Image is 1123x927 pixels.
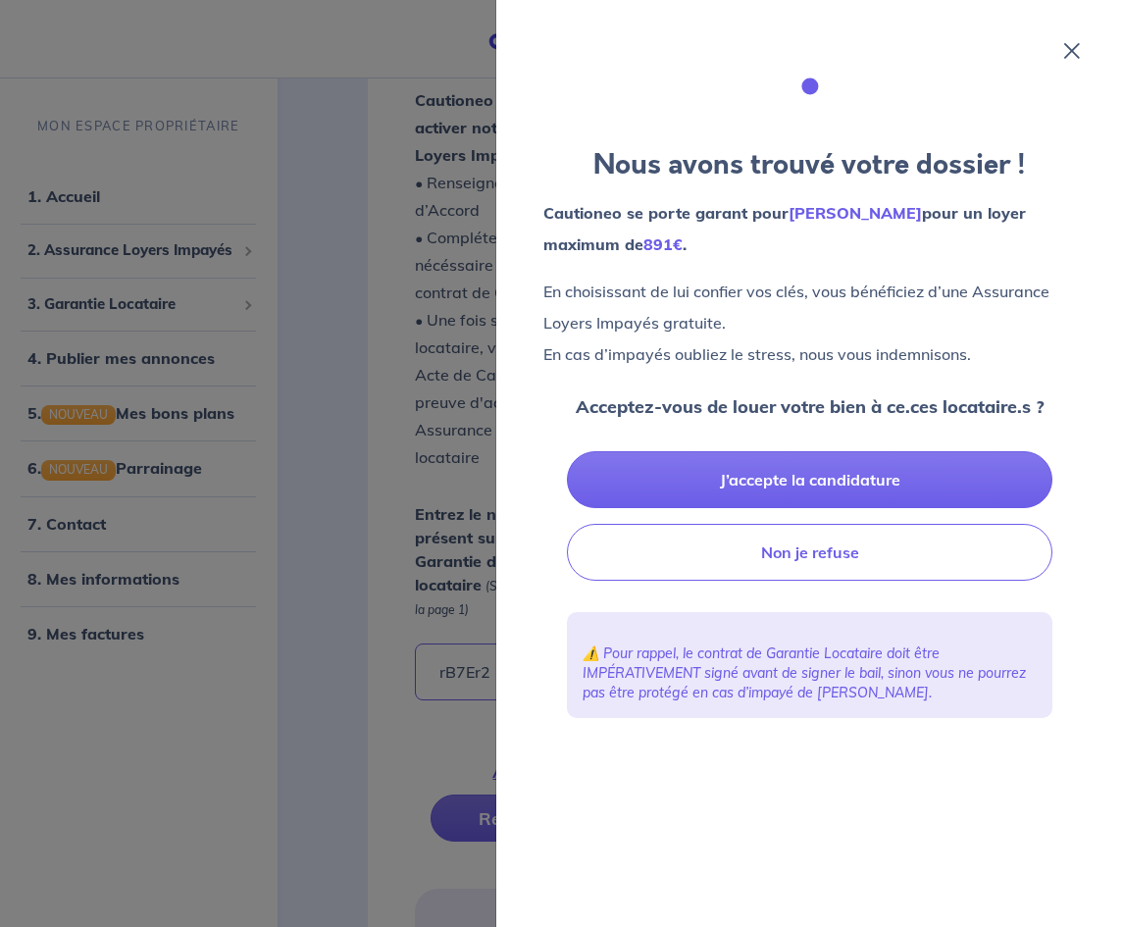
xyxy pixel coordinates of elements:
[583,644,1037,702] p: ⚠️ Pour rappel, le contrat de Garantie Locataire doit être IMPÉRATIVEMENT signé avant de signer l...
[643,234,683,254] em: 891€
[593,145,1026,184] strong: Nous avons trouvé votre dossier !
[771,47,849,126] img: illu_folder.svg
[567,524,1052,581] button: Non je refuse
[789,203,922,223] em: [PERSON_NAME]
[567,451,1052,508] button: J’accepte la candidature
[543,203,1026,254] strong: Cautioneo se porte garant pour pour un loyer maximum de .
[543,276,1076,370] p: En choisissant de lui confier vos clés, vous bénéficiez d’une Assurance Loyers Impayés gratuite. ...
[576,395,1045,418] strong: Acceptez-vous de louer votre bien à ce.ces locataire.s ?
